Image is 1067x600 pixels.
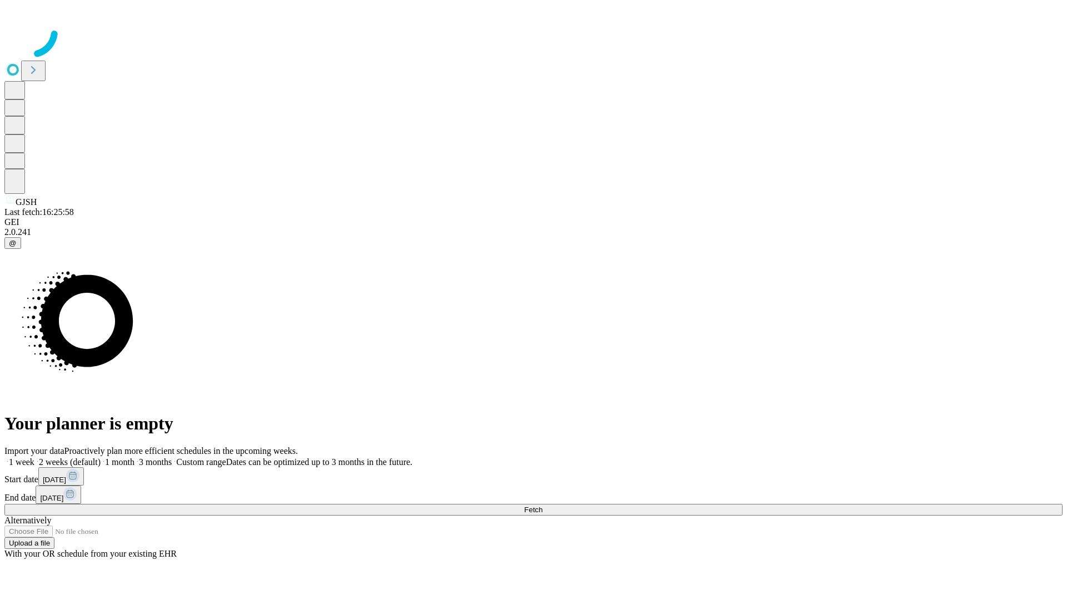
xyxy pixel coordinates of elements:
[4,217,1063,227] div: GEI
[36,486,81,504] button: [DATE]
[4,467,1063,486] div: Start date
[226,457,412,467] span: Dates can be optimized up to 3 months in the future.
[16,197,37,207] span: GJSH
[4,227,1063,237] div: 2.0.241
[4,537,54,549] button: Upload a file
[4,446,64,456] span: Import your data
[38,467,84,486] button: [DATE]
[43,476,66,484] span: [DATE]
[176,457,226,467] span: Custom range
[39,457,101,467] span: 2 weeks (default)
[524,506,542,514] span: Fetch
[139,457,172,467] span: 3 months
[4,516,51,525] span: Alternatively
[4,549,177,558] span: With your OR schedule from your existing EHR
[4,504,1063,516] button: Fetch
[4,486,1063,504] div: End date
[64,446,298,456] span: Proactively plan more efficient schedules in the upcoming weeks.
[4,237,21,249] button: @
[9,239,17,247] span: @
[4,413,1063,434] h1: Your planner is empty
[9,457,34,467] span: 1 week
[40,494,63,502] span: [DATE]
[4,207,74,217] span: Last fetch: 16:25:58
[105,457,134,467] span: 1 month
